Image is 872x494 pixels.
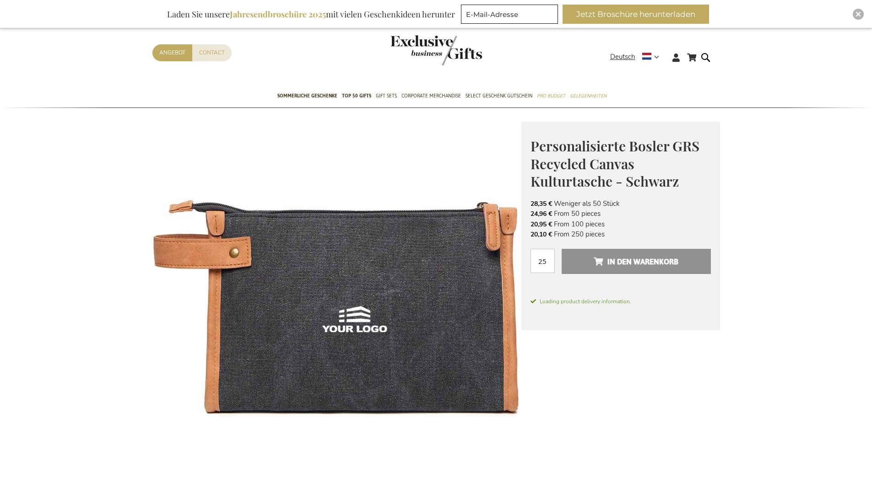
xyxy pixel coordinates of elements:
input: Menge [531,249,555,273]
div: Laden Sie unsere mit vielen Geschenkideen herunter [163,5,459,24]
a: Gelegenheiten [570,85,607,108]
div: Close [853,9,864,20]
li: Weniger als 50 Stück [531,199,711,209]
span: Loading product delivery information. [531,297,711,306]
span: 20,10 € [531,230,552,239]
a: Select Geschenk Gutschein [466,85,532,108]
span: Gift Sets [376,91,397,101]
a: TOP 50 Gifts [342,85,371,108]
span: Select Geschenk Gutschein [466,91,532,101]
span: Deutsch [610,52,635,62]
img: Close [856,11,861,17]
input: E-Mail-Adresse [461,5,558,24]
span: Sommerliche geschenke [277,91,337,101]
span: Corporate Merchandise [401,91,461,101]
a: Angebot [152,44,192,61]
span: Personalisierte Bosler GRS Recycled Canvas Kulturtasche - Schwarz [531,137,699,190]
li: From 250 pieces [531,229,711,239]
span: Gelegenheiten [570,91,607,101]
a: Pro Budget [537,85,565,108]
a: Sommerliche geschenke [277,85,337,108]
span: 28,35 € [531,199,552,208]
a: Gift Sets [376,85,397,108]
li: From 50 pieces [531,209,711,219]
span: 20,95 € [531,220,552,229]
img: Personalised Bosler GRS Recycled Canvas Toiletry Bag - Black [152,122,521,490]
img: Exclusive Business gifts logo [390,35,482,65]
li: From 100 pieces [531,219,711,229]
form: marketing offers and promotions [461,5,561,27]
button: Jetzt Broschüre herunterladen [563,5,709,24]
span: Pro Budget [537,91,565,101]
a: Corporate Merchandise [401,85,461,108]
a: Contact [192,44,232,61]
a: store logo [390,35,436,65]
span: 24,96 € [531,209,552,218]
b: Jahresendbroschüre 2025 [230,9,326,20]
span: TOP 50 Gifts [342,91,371,101]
